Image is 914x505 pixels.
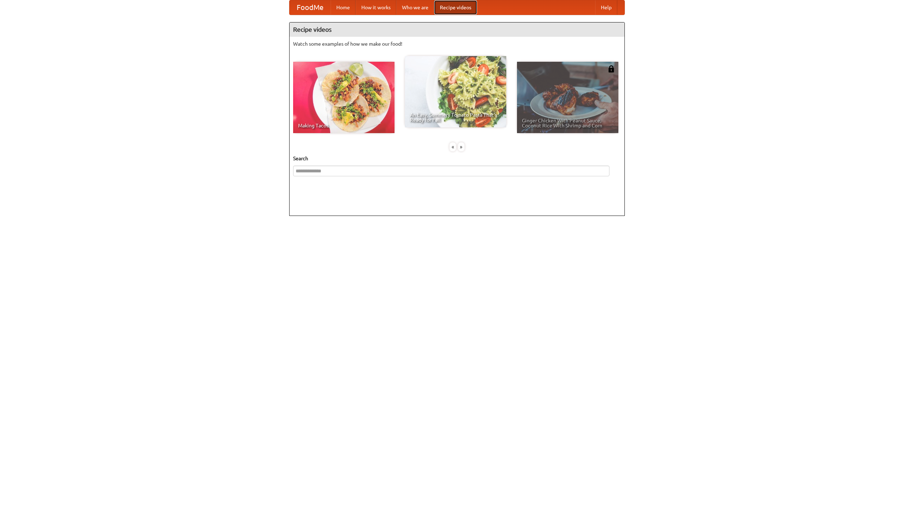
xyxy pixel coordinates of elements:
span: An Easy, Summery Tomato Pasta That's Ready for Fall [410,112,501,122]
a: Home [331,0,356,15]
a: An Easy, Summery Tomato Pasta That's Ready for Fall [405,56,506,127]
a: FoodMe [290,0,331,15]
div: » [458,142,464,151]
img: 483408.png [608,65,615,72]
span: Making Tacos [298,123,390,128]
a: Making Tacos [293,62,395,133]
a: Recipe videos [434,0,477,15]
a: How it works [356,0,396,15]
a: Help [595,0,617,15]
p: Watch some examples of how we make our food! [293,40,621,47]
h5: Search [293,155,621,162]
h4: Recipe videos [290,22,624,37]
div: « [450,142,456,151]
a: Who we are [396,0,434,15]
